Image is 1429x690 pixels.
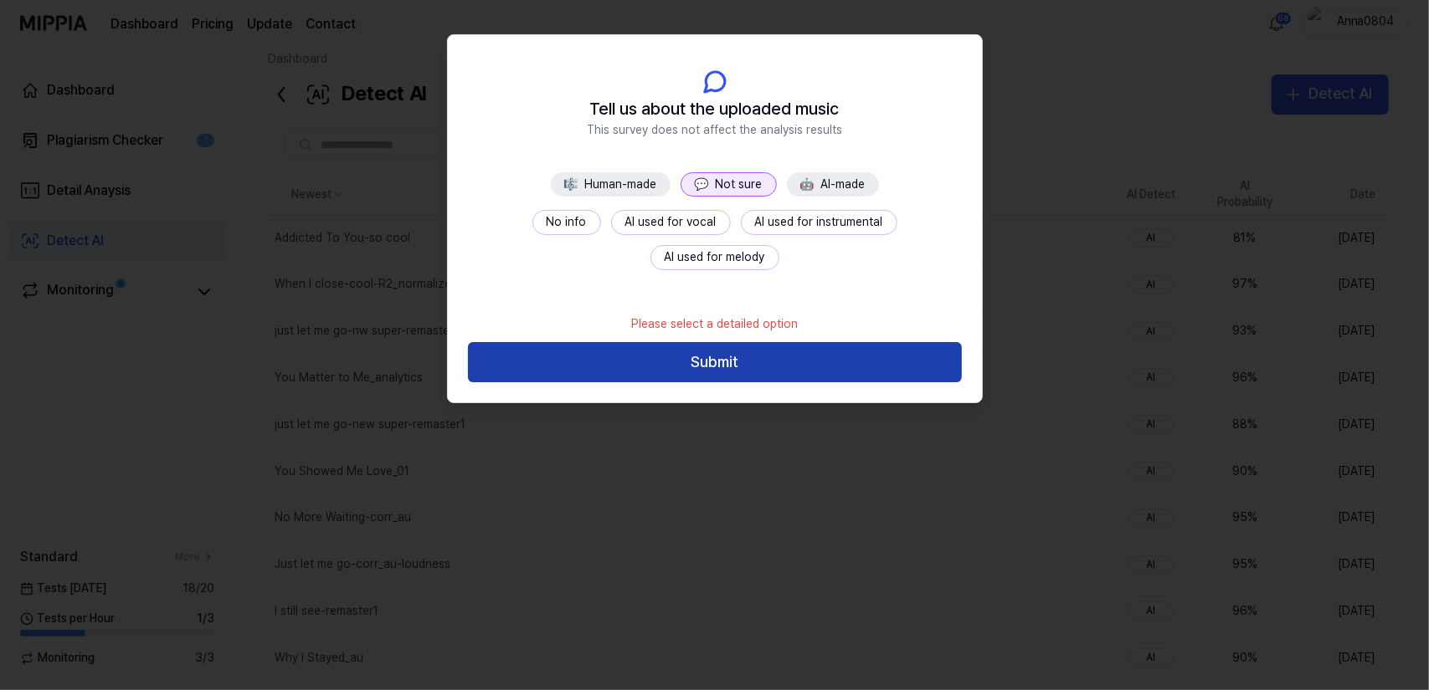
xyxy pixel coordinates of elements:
[695,177,709,191] span: 💬
[800,177,815,191] span: 🤖
[590,95,840,122] span: Tell us about the uploaded music
[587,122,842,139] span: This survey does not affect the analysis results
[621,306,808,343] div: Please select a detailed option
[611,210,731,235] button: AI used for vocal
[532,210,601,235] button: No info
[741,210,897,235] button: AI used for instrumental
[564,177,578,191] span: 🎼
[681,172,777,197] button: 💬Not sure
[468,342,962,382] button: Submit
[551,172,671,197] button: 🎼Human-made
[650,245,779,270] button: AI used for melody
[787,172,879,197] button: 🤖AI-made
